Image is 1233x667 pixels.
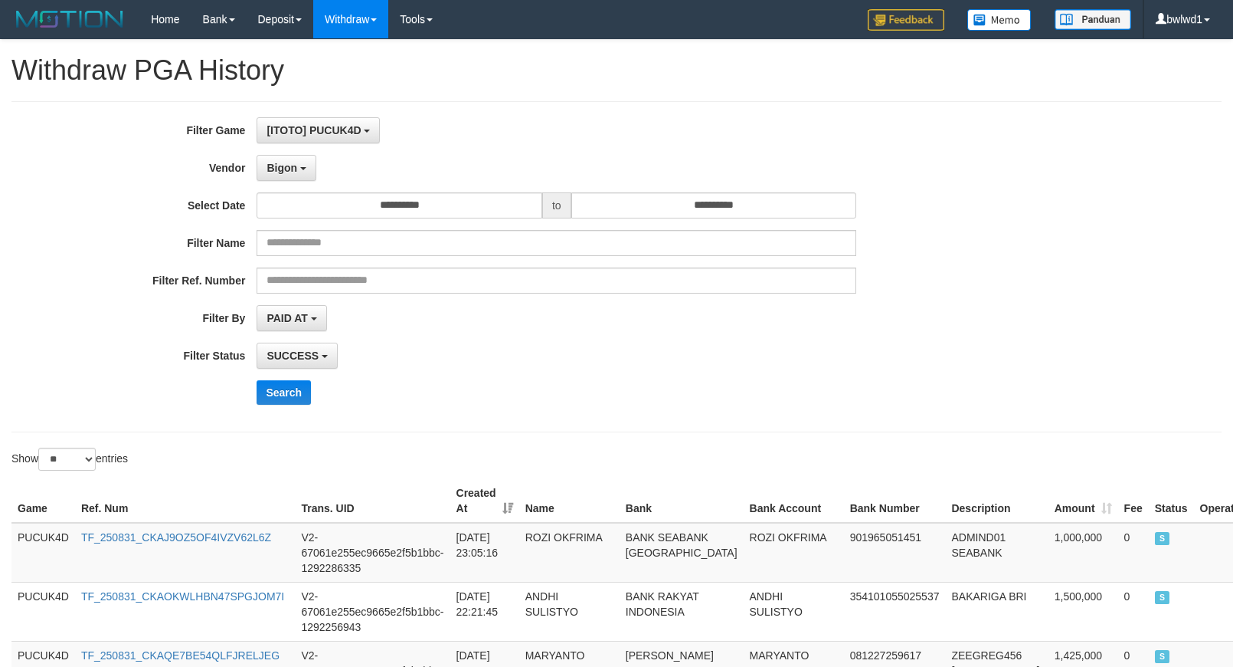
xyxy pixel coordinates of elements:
[744,523,844,583] td: ROZI OKFRIMA
[257,305,326,331] button: PAID AT
[945,479,1048,523] th: Description
[11,523,75,583] td: PUCUK4D
[1048,582,1118,641] td: 1,500,000
[620,582,744,641] td: BANK RAKYAT INDONESIA
[267,312,307,324] span: PAID AT
[868,9,944,31] img: Feedback.jpg
[257,117,380,143] button: [ITOTO] PUCUK4D
[519,582,620,641] td: ANDHI SULISTYO
[844,479,946,523] th: Bank Number
[1118,523,1149,583] td: 0
[620,479,744,523] th: Bank
[11,55,1222,86] h1: Withdraw PGA History
[1048,523,1118,583] td: 1,000,000
[744,582,844,641] td: ANDHI SULISTYO
[11,448,128,471] label: Show entries
[38,448,96,471] select: Showentries
[1155,650,1170,663] span: SUCCESS
[81,531,271,544] a: TF_250831_CKAJ9OZ5OF4IVZV62L6Z
[295,523,450,583] td: V2-67061e255ec9665e2f5b1bbc-1292286335
[450,523,519,583] td: [DATE] 23:05:16
[11,8,128,31] img: MOTION_logo.png
[967,9,1032,31] img: Button%20Memo.svg
[1155,532,1170,545] span: SUCCESS
[267,124,361,136] span: [ITOTO] PUCUK4D
[81,649,280,662] a: TF_250831_CKAQE7BE54QLFJRELJEG
[1155,591,1170,604] span: SUCCESS
[450,479,519,523] th: Created At: activate to sort column ascending
[450,582,519,641] td: [DATE] 22:21:45
[1118,582,1149,641] td: 0
[519,523,620,583] td: ROZI OKFRIMA
[844,582,946,641] td: 354101055025537
[257,343,338,369] button: SUCCESS
[744,479,844,523] th: Bank Account
[295,582,450,641] td: V2-67061e255ec9665e2f5b1bbc-1292256943
[945,523,1048,583] td: ADMIND01 SEABANK
[81,590,284,603] a: TF_250831_CKAOKWLHBN47SPGJOM7I
[257,155,316,181] button: Bigon
[945,582,1048,641] td: BAKARIGA BRI
[257,380,311,405] button: Search
[542,192,571,219] span: to
[1055,9,1131,30] img: panduan.png
[295,479,450,523] th: Trans. UID
[11,479,75,523] th: Game
[11,582,75,641] td: PUCUK4D
[1149,479,1194,523] th: Status
[267,350,319,362] span: SUCCESS
[519,479,620,523] th: Name
[844,523,946,583] td: 901965051451
[1118,479,1149,523] th: Fee
[267,162,297,174] span: Bigon
[75,479,296,523] th: Ref. Num
[620,523,744,583] td: BANK SEABANK [GEOGRAPHIC_DATA]
[1048,479,1118,523] th: Amount: activate to sort column ascending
